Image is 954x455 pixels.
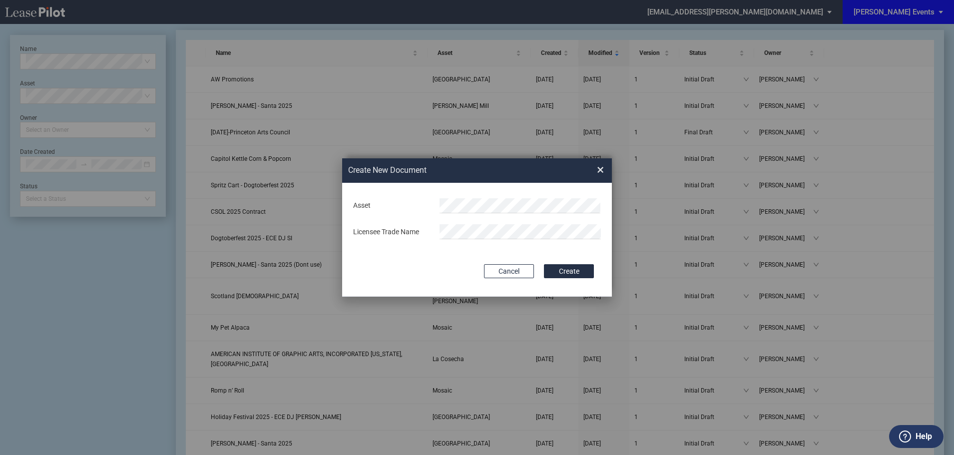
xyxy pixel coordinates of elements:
[484,264,534,278] button: Cancel
[342,158,612,297] md-dialog: Create New ...
[916,430,932,443] label: Help
[348,165,561,176] h2: Create New Document
[544,264,594,278] button: Create
[597,162,604,178] span: ×
[440,224,601,239] input: Licensee Trade Name
[347,201,434,211] div: Asset
[347,227,434,237] div: Licensee Trade Name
